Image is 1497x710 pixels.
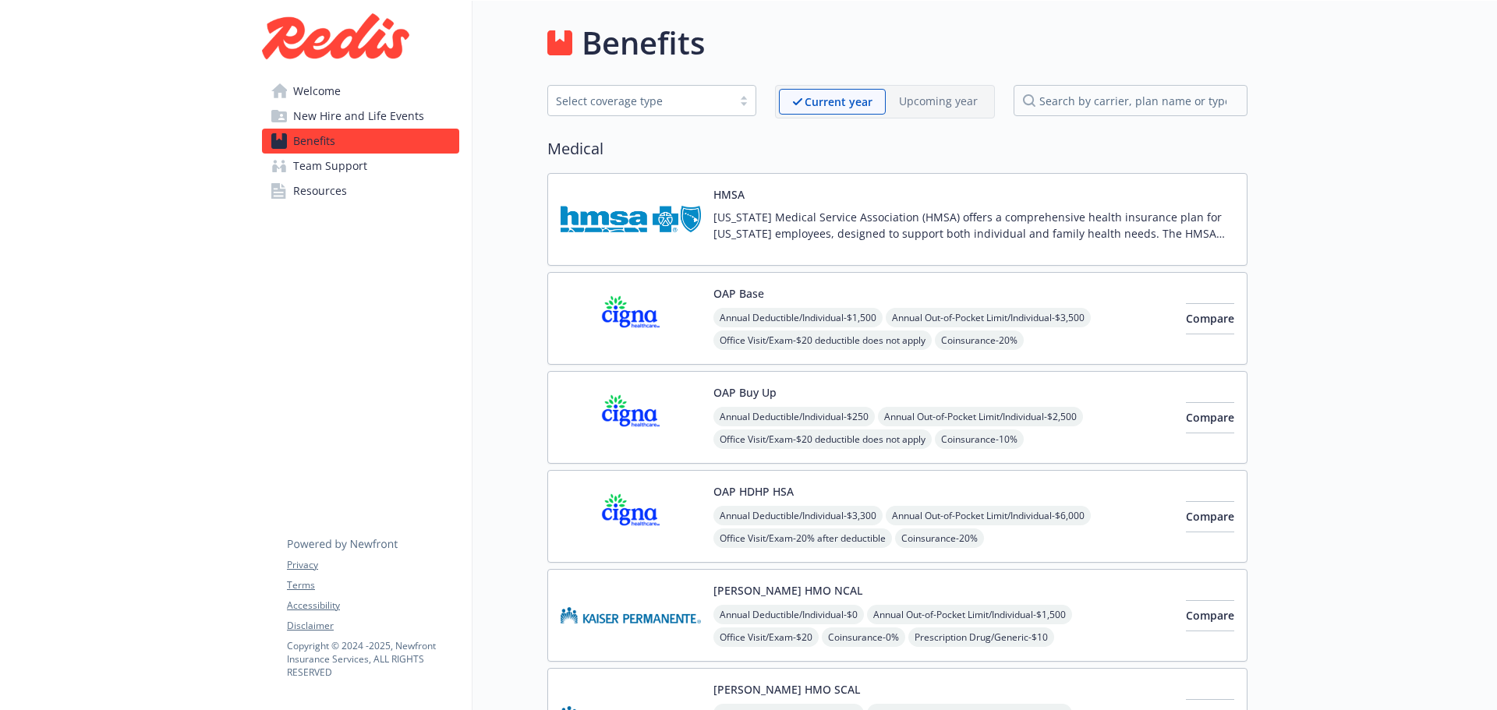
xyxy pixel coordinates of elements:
span: Welcome [293,79,341,104]
p: Upcoming year [899,93,978,109]
span: Team Support [293,154,367,178]
span: Annual Out-of-Pocket Limit/Individual - $6,000 [886,506,1091,525]
a: Disclaimer [287,619,458,633]
p: Current year [805,94,872,110]
button: HMSA [713,186,745,203]
div: Select coverage type [556,93,724,109]
span: Compare [1186,410,1234,425]
span: Coinsurance - 20% [935,330,1024,350]
a: Terms [287,578,458,592]
a: Team Support [262,154,459,178]
span: Annual Out-of-Pocket Limit/Individual - $3,500 [886,308,1091,327]
a: Resources [262,178,459,203]
input: search by carrier, plan name or type [1014,85,1247,116]
button: Compare [1186,402,1234,433]
h2: Medical [547,137,1247,161]
img: CIGNA carrier logo [561,384,701,450]
span: Annual Deductible/Individual - $0 [713,605,864,624]
button: OAP Base [713,285,764,302]
span: Resources [293,178,347,203]
span: Compare [1186,311,1234,326]
img: Hawaii Medical Service Association carrier logo [561,186,701,253]
button: Compare [1186,501,1234,532]
span: Coinsurance - 0% [822,627,905,647]
h1: Benefits [582,19,705,66]
span: Coinsurance - 20% [895,528,984,548]
span: Annual Out-of-Pocket Limit/Individual - $2,500 [878,407,1083,426]
button: OAP Buy Up [713,384,777,401]
a: Privacy [287,558,458,572]
button: OAP HDHP HSA [713,483,794,500]
button: Compare [1186,600,1234,631]
span: Office Visit/Exam - $20 deductible does not apply [713,429,932,449]
span: Compare [1186,608,1234,623]
button: [PERSON_NAME] HMO SCAL [713,681,860,698]
button: [PERSON_NAME] HMO NCAL [713,582,862,599]
span: Upcoming year [886,89,991,115]
span: Annual Deductible/Individual - $1,500 [713,308,883,327]
p: Copyright © 2024 - 2025 , Newfront Insurance Services, ALL RIGHTS RESERVED [287,639,458,679]
a: Welcome [262,79,459,104]
span: Annual Deductible/Individual - $3,300 [713,506,883,525]
button: Compare [1186,303,1234,334]
span: Compare [1186,509,1234,524]
img: CIGNA carrier logo [561,285,701,351]
a: New Hire and Life Events [262,104,459,129]
span: Annual Out-of-Pocket Limit/Individual - $1,500 [867,605,1072,624]
a: Benefits [262,129,459,154]
span: Office Visit/Exam - $20 [713,627,819,647]
a: Accessibility [287,599,458,613]
span: Benefits [293,129,335,154]
img: Kaiser Permanente Insurance Company carrier logo [561,582,701,648]
img: CIGNA carrier logo [561,483,701,549]
span: Coinsurance - 10% [935,429,1024,449]
span: Annual Deductible/Individual - $250 [713,407,875,426]
span: Prescription Drug/Generic - $10 [908,627,1054,647]
span: Office Visit/Exam - $20 deductible does not apply [713,330,932,350]
span: New Hire and Life Events [293,104,424,129]
p: [US_STATE] Medical Service Association (HMSA) offers a comprehensive health insurance plan for [U... [713,209,1234,242]
span: Office Visit/Exam - 20% after deductible [713,528,892,548]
